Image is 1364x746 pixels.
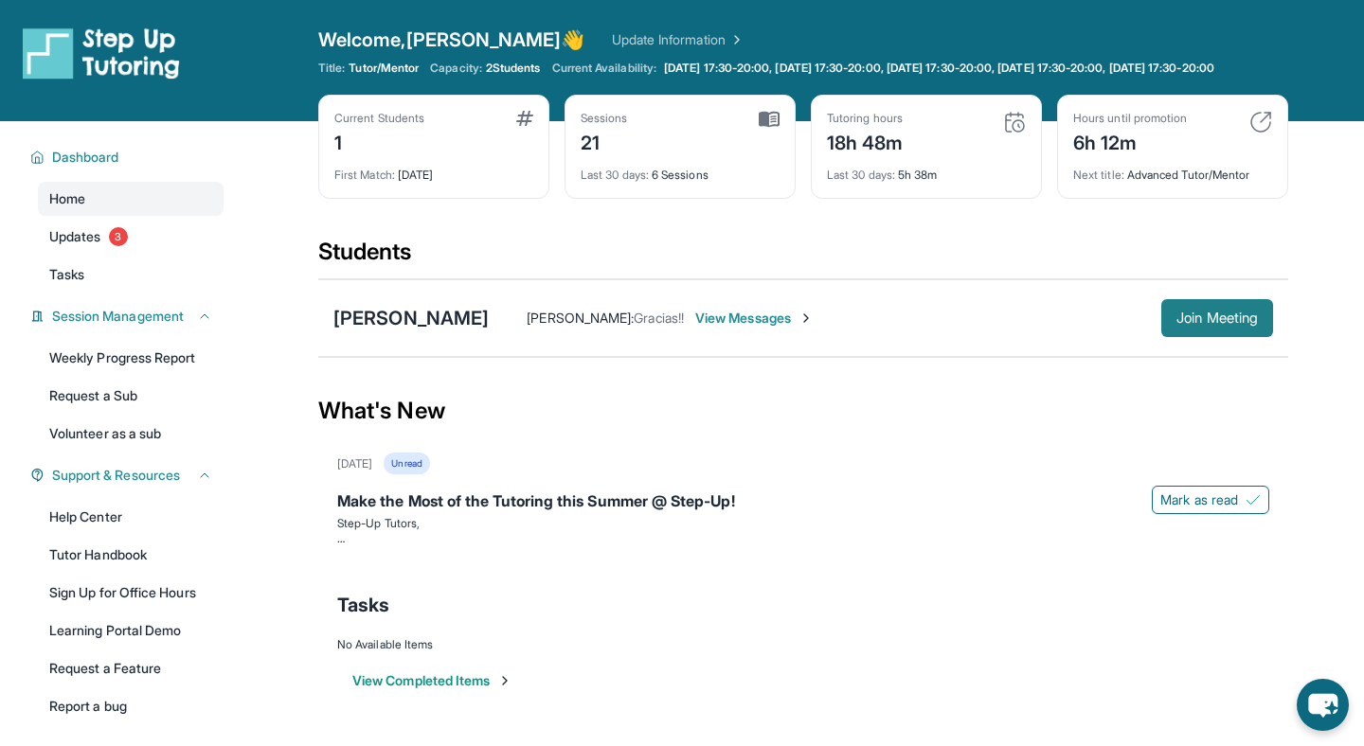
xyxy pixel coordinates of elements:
[334,156,533,183] div: [DATE]
[337,489,1269,516] div: Make the Most of the Tutoring this Summer @ Step-Up!
[660,61,1218,76] a: [DATE] 17:30-20:00, [DATE] 17:30-20:00, [DATE] 17:30-20:00, [DATE] 17:30-20:00, [DATE] 17:30-20:00
[49,265,84,284] span: Tasks
[38,576,224,610] a: Sign Up for Office Hours
[430,61,482,76] span: Capacity:
[1073,168,1124,182] span: Next title :
[52,307,184,326] span: Session Management
[49,227,101,246] span: Updates
[23,27,180,80] img: logo
[1073,126,1187,156] div: 6h 12m
[581,168,649,182] span: Last 30 days :
[38,220,224,254] a: Updates3
[1152,486,1269,514] button: Mark as read
[45,466,212,485] button: Support & Resources
[486,61,541,76] span: 2 Students
[1249,111,1272,133] img: card
[318,27,585,53] span: Welcome, [PERSON_NAME] 👋
[352,671,512,690] button: View Completed Items
[334,111,424,126] div: Current Students
[318,61,345,76] span: Title:
[527,310,634,326] span: [PERSON_NAME] :
[38,538,224,572] a: Tutor Handbook
[664,61,1214,76] span: [DATE] 17:30-20:00, [DATE] 17:30-20:00, [DATE] 17:30-20:00, [DATE] 17:30-20:00, [DATE] 17:30-20:00
[318,369,1288,453] div: What's New
[109,227,128,246] span: 3
[337,637,1269,652] div: No Available Items
[384,453,429,474] div: Unread
[581,156,780,183] div: 6 Sessions
[334,168,395,182] span: First Match :
[1297,679,1349,731] button: chat-button
[1160,490,1238,509] span: Mark as read
[38,182,224,216] a: Home
[827,156,1026,183] div: 5h 38m
[1003,111,1026,133] img: card
[45,148,212,167] button: Dashboard
[45,307,212,326] button: Session Management
[581,126,628,156] div: 21
[634,310,684,326] span: Gracias!!
[1246,492,1261,507] img: Mark as read
[759,111,780,128] img: card
[349,61,419,76] span: Tutor/Mentor
[1161,299,1273,337] button: Join Meeting
[827,126,904,156] div: 18h 48m
[337,456,372,471] div: [DATE]
[337,516,1269,531] p: Step-Up Tutors,
[38,417,224,451] a: Volunteer as a sub
[38,651,224,685] a: Request a Feature
[516,111,533,126] img: card
[581,111,628,126] div: Sessions
[52,466,180,485] span: Support & Resources
[38,500,224,534] a: Help Center
[38,341,224,375] a: Weekly Progress Report
[318,237,1288,278] div: Students
[38,379,224,413] a: Request a Sub
[799,311,814,326] img: Chevron-Right
[49,189,85,208] span: Home
[38,258,224,292] a: Tasks
[38,613,224,648] a: Learning Portal Demo
[1073,111,1187,126] div: Hours until promotion
[337,592,389,618] span: Tasks
[827,111,904,126] div: Tutoring hours
[612,30,745,49] a: Update Information
[333,305,489,331] div: [PERSON_NAME]
[1073,156,1272,183] div: Advanced Tutor/Mentor
[827,168,895,182] span: Last 30 days :
[1176,312,1258,324] span: Join Meeting
[52,148,119,167] span: Dashboard
[334,126,424,156] div: 1
[726,30,745,49] img: Chevron Right
[552,61,656,76] span: Current Availability:
[38,689,224,723] a: Report a bug
[695,309,814,328] span: View Messages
